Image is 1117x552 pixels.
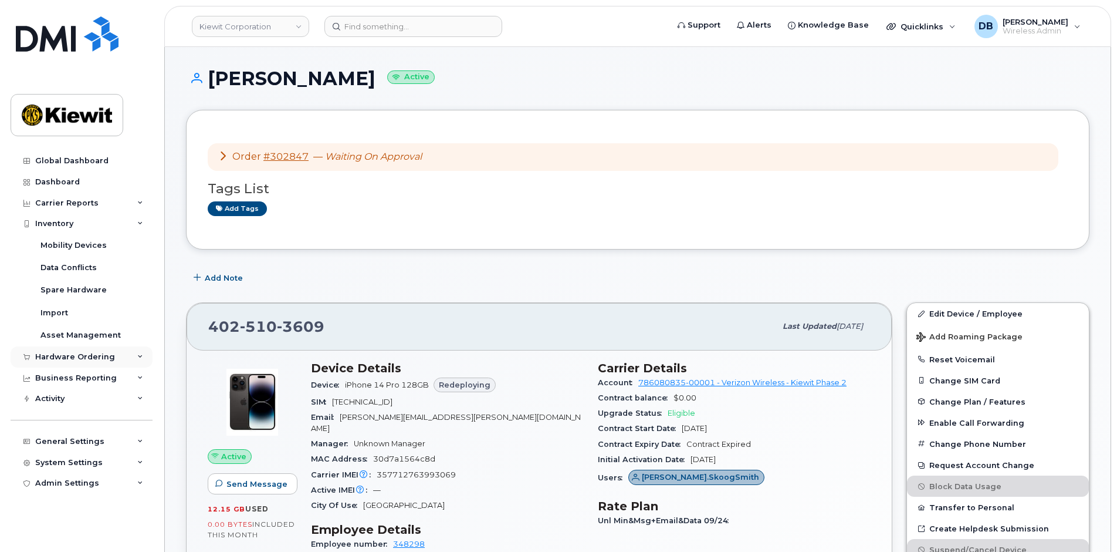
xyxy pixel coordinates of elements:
[186,267,253,288] button: Add Note
[311,398,332,406] span: SIM
[245,504,269,513] span: used
[387,70,435,84] small: Active
[311,381,345,389] span: Device
[373,486,381,494] span: —
[598,499,871,513] h3: Rate Plan
[907,476,1089,497] button: Block Data Usage
[311,470,377,479] span: Carrier IMEI
[226,479,287,490] span: Send Message
[208,318,324,335] span: 402
[373,455,435,463] span: 30d7a1564c8d
[598,516,734,525] span: Unl Min&Msg+Email&Data 09/24
[277,318,324,335] span: 3609
[907,349,1089,370] button: Reset Voicemail
[311,523,584,537] h3: Employee Details
[907,455,1089,476] button: Request Account Change
[783,322,837,331] span: Last updated
[686,440,751,449] span: Contract Expired
[217,367,287,437] img: image20231002-3703462-11aim6e.jpeg
[363,501,445,510] span: [GEOGRAPHIC_DATA]
[598,473,628,482] span: Users
[208,473,297,494] button: Send Message
[907,518,1089,539] a: Create Helpdesk Submission
[311,540,393,548] span: Employee number
[598,440,686,449] span: Contract Expiry Date
[907,412,1089,433] button: Enable Call Forwarding
[668,409,695,418] span: Eligible
[345,381,429,389] span: iPhone 14 Pro 128GB
[311,501,363,510] span: City Of Use
[311,413,581,432] span: [PERSON_NAME][EMAIL_ADDRESS][PERSON_NAME][DOMAIN_NAME]
[393,540,425,548] a: 348298
[439,379,490,391] span: Redeploying
[232,151,261,162] span: Order
[325,151,422,162] em: Waiting On Approval
[598,424,682,433] span: Contract Start Date
[642,472,759,483] span: [PERSON_NAME].SkoogSmith
[638,378,847,387] a: 786080835-00001 - Verizon Wireless - Kiewit Phase 2
[205,272,243,284] span: Add Note
[313,151,422,162] span: —
[598,378,638,387] span: Account
[929,397,1025,406] span: Change Plan / Features
[208,520,252,529] span: 0.00 Bytes
[598,393,673,402] span: Contract balance
[377,470,456,479] span: 357712763993069
[682,424,707,433] span: [DATE]
[311,455,373,463] span: MAC Address
[311,439,354,448] span: Manager
[598,409,668,418] span: Upgrade Status
[929,418,1024,427] span: Enable Call Forwarding
[673,393,696,402] span: $0.00
[916,332,1023,344] span: Add Roaming Package
[907,324,1089,348] button: Add Roaming Package
[907,391,1089,412] button: Change Plan / Features
[690,455,716,464] span: [DATE]
[837,322,863,331] span: [DATE]
[332,398,392,406] span: [TECHNICAL_ID]
[598,361,871,375] h3: Carrier Details
[240,318,277,335] span: 510
[907,370,1089,391] button: Change SIM Card
[907,303,1089,324] a: Edit Device / Employee
[311,413,340,422] span: Email
[598,455,690,464] span: Initial Activation Date
[263,151,309,162] a: #302847
[208,505,245,513] span: 12.15 GB
[186,68,1089,89] h1: [PERSON_NAME]
[208,201,267,216] a: Add tags
[907,497,1089,518] button: Transfer to Personal
[1066,501,1108,543] iframe: Messenger Launcher
[628,473,764,482] a: [PERSON_NAME].SkoogSmith
[311,361,584,375] h3: Device Details
[208,181,1068,196] h3: Tags List
[221,451,246,462] span: Active
[907,433,1089,455] button: Change Phone Number
[208,520,295,539] span: included this month
[311,486,373,494] span: Active IMEI
[354,439,425,448] span: Unknown Manager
